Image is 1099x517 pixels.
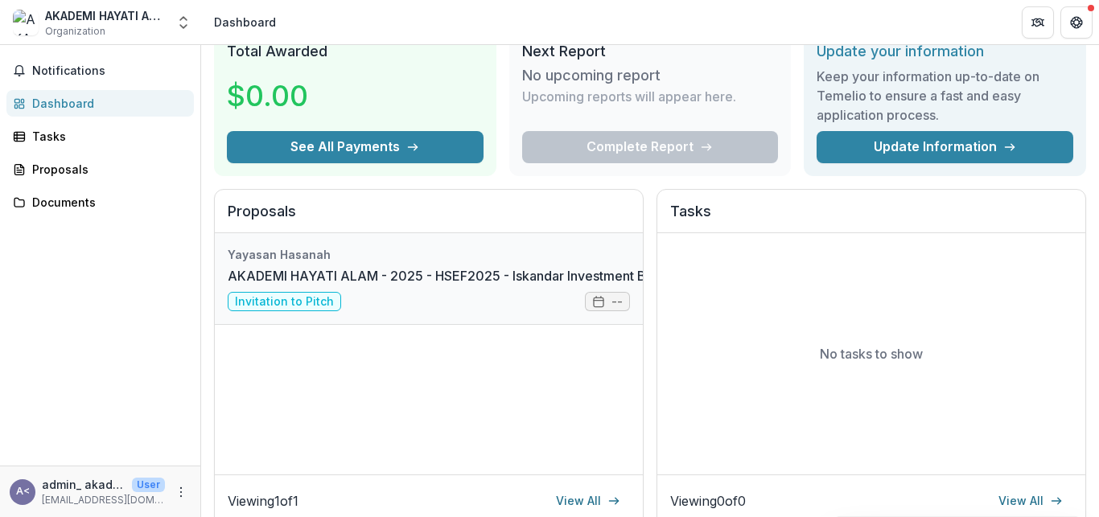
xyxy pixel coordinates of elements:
a: Proposals [6,156,194,183]
a: Update Information [817,131,1073,163]
div: admin_ akademihayatialam <akademihayatialamadmn@gmail.com> [16,486,30,497]
button: Open entity switcher [172,6,195,39]
a: Dashboard [6,90,194,117]
button: Get Help [1060,6,1093,39]
span: Organization [45,24,105,39]
div: Dashboard [214,14,276,31]
h2: Total Awarded [227,43,484,60]
button: Notifications [6,58,194,84]
p: [EMAIL_ADDRESS][DOMAIN_NAME] [42,493,165,507]
div: Proposals [32,161,181,178]
img: AKADEMI HAYATI ALAM [13,10,39,35]
p: Upcoming reports will appear here. [522,87,736,106]
button: More [171,482,191,502]
button: Partners [1022,6,1054,39]
p: admin_ akademihayatialam <[EMAIL_ADDRESS][DOMAIN_NAME]> [42,476,126,493]
a: Documents [6,189,194,215]
div: Dashboard [32,95,181,112]
a: View All [546,488,630,514]
nav: breadcrumb [208,10,282,34]
span: Notifications [32,64,187,78]
p: Viewing 0 of 0 [670,491,746,511]
p: User [132,478,165,492]
a: View All [989,488,1072,514]
h2: Next Report [522,43,779,60]
h2: Update your information [817,43,1073,60]
h3: $0.00 [227,74,348,117]
div: Documents [32,194,181,211]
div: Tasks [32,128,181,145]
h2: Proposals [228,203,630,233]
h2: Tasks [670,203,1072,233]
div: AKADEMI HAYATI ALAM [45,7,166,24]
a: Tasks [6,123,194,150]
button: See All Payments [227,131,484,163]
h3: Keep your information up-to-date on Temelio to ensure a fast and easy application process. [817,67,1073,125]
a: AKADEMI HAYATI ALAM - 2025 - HSEF2025 - Iskandar Investment Berhad [228,266,681,285]
p: Viewing 1 of 1 [228,491,298,511]
h3: No upcoming report [522,67,661,84]
p: No tasks to show [820,344,923,363]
